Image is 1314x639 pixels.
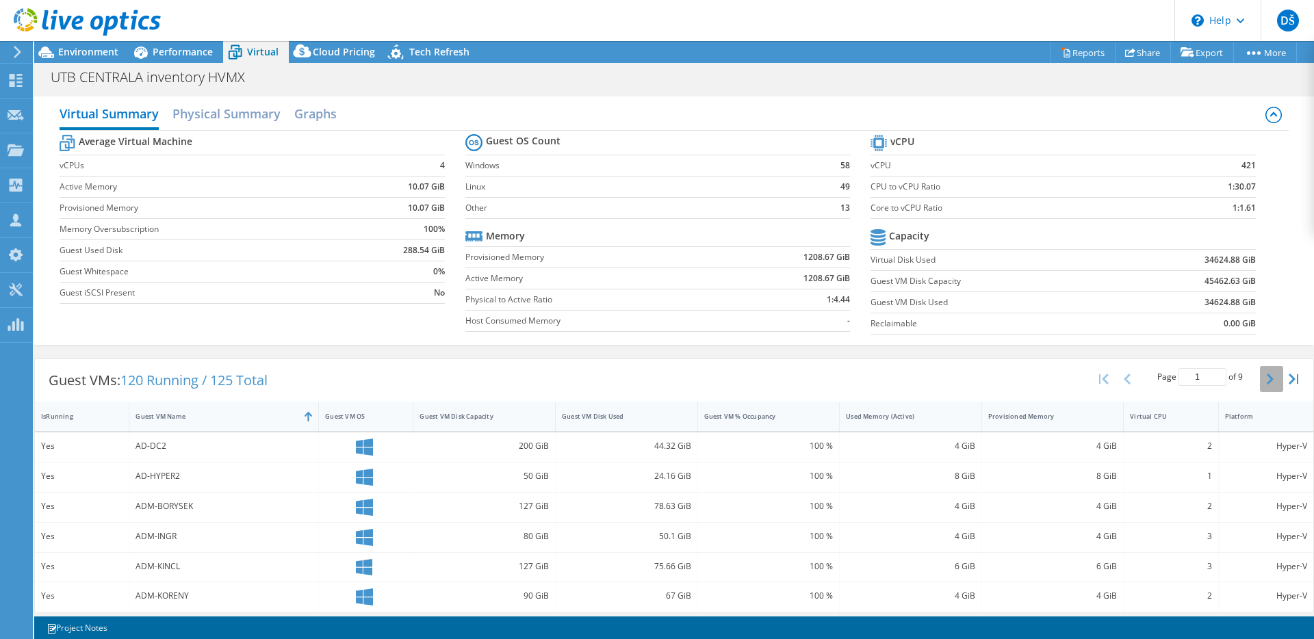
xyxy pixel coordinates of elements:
[1130,469,1211,484] div: 1
[44,70,266,85] h1: UTB CENTRALA inventory HVMX
[486,229,525,243] b: Memory
[890,135,914,148] b: vCPU
[840,201,850,215] b: 13
[871,274,1122,288] label: Guest VM Disk Capacity
[420,412,532,421] div: Guest VM Disk Capacity
[1225,412,1291,421] div: Platform
[803,272,850,285] b: 1208.67 GiB
[889,229,929,243] b: Capacity
[465,293,730,307] label: Physical to Active Ratio
[465,201,815,215] label: Other
[1130,439,1211,454] div: 2
[136,499,312,514] div: ADM-BORYSEK
[172,100,281,127] h2: Physical Summary
[325,412,390,421] div: Guest VM OS
[433,265,445,278] b: 0%
[294,100,337,127] h2: Graphs
[988,529,1118,544] div: 4 GiB
[988,439,1118,454] div: 4 GiB
[136,559,312,574] div: ADM-KINCL
[846,439,975,454] div: 4 GiB
[60,222,352,236] label: Memory Oversubscription
[420,499,549,514] div: 127 GiB
[1233,201,1256,215] b: 1:1.61
[1157,368,1243,386] span: Page of
[1130,529,1211,544] div: 3
[37,619,117,636] a: Project Notes
[41,529,123,544] div: Yes
[704,529,834,544] div: 100 %
[1233,42,1297,63] a: More
[60,159,352,172] label: vCPUs
[846,499,975,514] div: 4 GiB
[486,134,561,148] b: Guest OS Count
[1225,499,1307,514] div: Hyper-V
[1277,10,1299,31] span: DŠ
[58,45,118,58] span: Environment
[871,253,1122,267] label: Virtual Disk Used
[1204,274,1256,288] b: 45462.63 GiB
[136,412,296,421] div: Guest VM Name
[1225,439,1307,454] div: Hyper-V
[562,588,691,603] div: 67 GiB
[840,159,850,172] b: 58
[988,469,1118,484] div: 8 GiB
[408,180,445,194] b: 10.07 GiB
[846,529,975,544] div: 4 GiB
[153,45,213,58] span: Performance
[465,272,730,285] label: Active Memory
[60,286,352,300] label: Guest iSCSI Present
[60,265,352,278] label: Guest Whitespace
[465,180,815,194] label: Linux
[846,588,975,603] div: 4 GiB
[1225,529,1307,544] div: Hyper-V
[847,314,850,328] b: -
[704,588,834,603] div: 100 %
[704,469,834,484] div: 100 %
[41,439,123,454] div: Yes
[1178,368,1226,386] input: jump to page
[846,469,975,484] div: 8 GiB
[120,371,268,389] span: 120 Running / 125 Total
[60,244,352,257] label: Guest Used Disk
[313,45,375,58] span: Cloud Pricing
[871,159,1155,172] label: vCPU
[1204,253,1256,267] b: 34624.88 GiB
[247,45,279,58] span: Virtual
[846,559,975,574] div: 6 GiB
[420,469,549,484] div: 50 GiB
[988,559,1118,574] div: 6 GiB
[1241,159,1256,172] b: 421
[136,529,312,544] div: ADM-INGR
[41,499,123,514] div: Yes
[827,293,850,307] b: 1:4.44
[41,412,106,421] div: IsRunning
[420,559,549,574] div: 127 GiB
[871,201,1155,215] label: Core to vCPU Ratio
[871,296,1122,309] label: Guest VM Disk Used
[136,588,312,603] div: ADM-KORENY
[704,499,834,514] div: 100 %
[1225,559,1307,574] div: Hyper-V
[1130,412,1195,421] div: Virtual CPU
[35,359,281,402] div: Guest VMs:
[1228,180,1256,194] b: 1:30.07
[408,201,445,215] b: 10.07 GiB
[988,412,1101,421] div: Provisioned Memory
[562,559,691,574] div: 75.66 GiB
[136,439,312,454] div: AD-DC2
[465,250,730,264] label: Provisioned Memory
[988,499,1118,514] div: 4 GiB
[803,250,850,264] b: 1208.67 GiB
[988,588,1118,603] div: 4 GiB
[871,180,1155,194] label: CPU to vCPU Ratio
[704,439,834,454] div: 100 %
[41,559,123,574] div: Yes
[434,286,445,300] b: No
[562,529,691,544] div: 50.1 GiB
[420,529,549,544] div: 80 GiB
[1115,42,1171,63] a: Share
[403,244,445,257] b: 288.54 GiB
[840,180,850,194] b: 49
[465,159,815,172] label: Windows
